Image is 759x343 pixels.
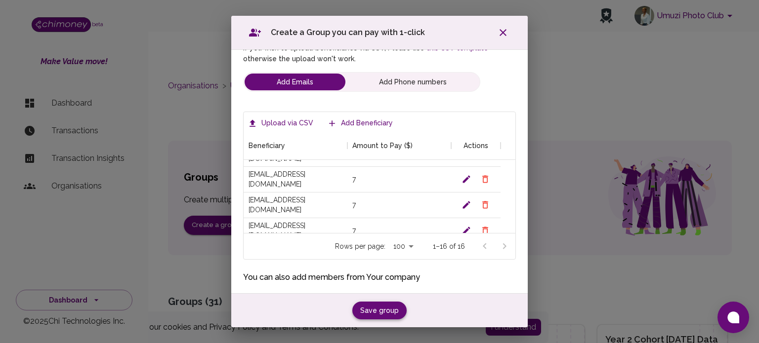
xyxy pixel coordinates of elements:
p: If you wish to upload beneficiaries via CSV, Please use otherwise the upload won't work. [243,43,516,65]
a: this CSV template [424,44,488,52]
button: Delete [478,197,493,212]
div: Amount to Pay ($) [352,132,413,159]
button: Delete [478,172,493,187]
div: 7 [352,200,356,210]
p: Rows per page: [335,241,385,251]
p: [EMAIL_ADDRESS][DOMAIN_NAME] [249,169,342,189]
p: 1–16 of 16 [433,241,465,251]
p: You can also add members from Your company [243,271,516,283]
p: [EMAIL_ADDRESS][DOMAIN_NAME] [249,221,342,240]
button: phone [347,74,479,90]
div: 100 [389,239,417,254]
button: Delete [478,223,493,238]
button: Add Beneficiary [325,114,397,132]
button: Edit [459,172,474,187]
button: Edit [459,223,474,238]
div: Actions [464,132,488,159]
div: Amount to Pay ($) [347,132,451,159]
div: Beneficiary [244,132,347,159]
button: Open chat window [717,302,749,333]
div: 7 [352,174,356,184]
button: Save group [352,302,407,320]
span: Create a Group you can pay with 1-click [271,27,425,38]
p: [EMAIL_ADDRESS][DOMAIN_NAME] [249,195,342,215]
div: group channel [243,72,480,92]
div: Beneficiary [249,132,285,159]
button: Edit [459,197,474,212]
div: Actions [451,132,501,159]
div: 7 [352,226,356,235]
label: Upload via CSV [246,114,317,132]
